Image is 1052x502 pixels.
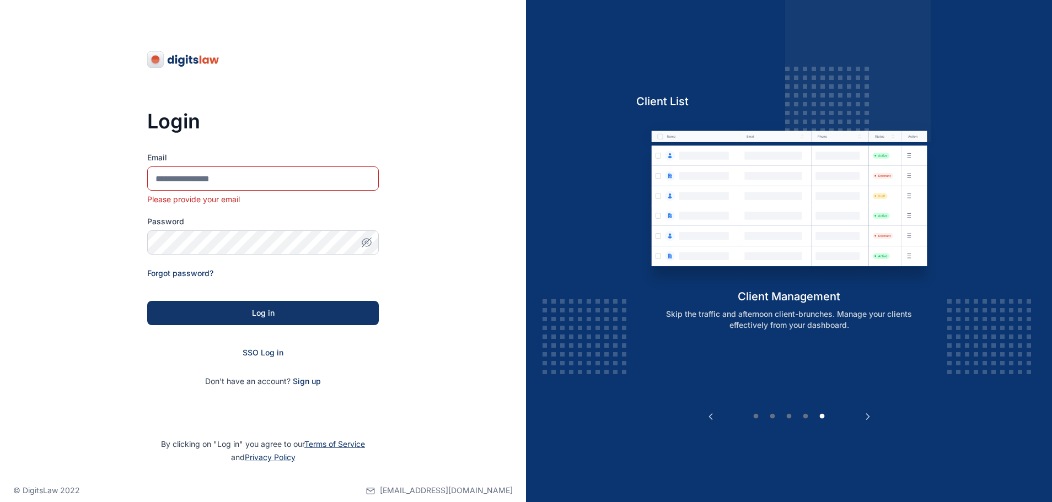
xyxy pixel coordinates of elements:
[13,485,80,496] p: © DigitsLaw 2022
[783,411,795,422] button: 3
[636,289,942,304] h5: client management
[636,117,942,289] img: client-management.svg
[800,411,811,422] button: 4
[243,348,283,357] a: SSO Log in
[817,411,828,422] button: 5
[231,452,296,462] span: and
[304,439,365,449] a: Terms of Service
[862,411,873,422] button: Next
[293,376,321,387] span: Sign up
[147,51,220,68] img: digitslaw-logo
[147,268,213,278] a: Forgot password?
[245,452,296,462] a: Privacy Policy
[147,194,379,205] div: Please provide your email
[147,110,379,132] h3: Login
[767,411,778,422] button: 2
[147,216,379,227] label: Password
[147,376,379,387] p: Don't have an account?
[147,301,379,325] button: Log in
[293,376,321,386] a: Sign up
[750,411,761,422] button: 1
[13,438,513,464] p: By clicking on "Log in" you agree to our
[648,309,930,331] p: Skip the traffic and afternoon client-brunches. Manage your clients effectively from your dashboard.
[165,307,361,319] div: Log in
[147,152,379,163] label: Email
[636,94,942,109] h5: Client List
[380,485,513,496] span: [EMAIL_ADDRESS][DOMAIN_NAME]
[705,411,716,422] button: Previous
